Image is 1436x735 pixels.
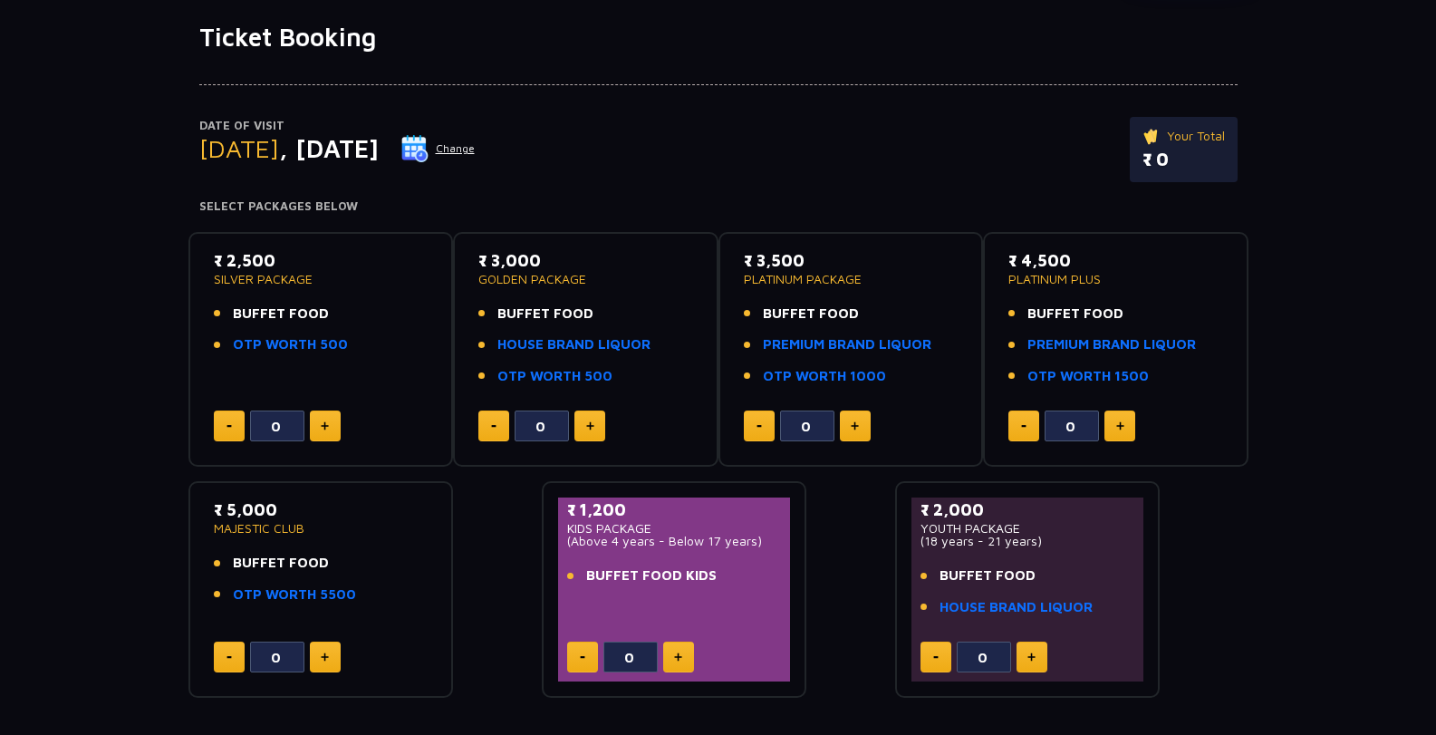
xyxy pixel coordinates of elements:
[1027,653,1036,662] img: plus
[940,597,1093,618] a: HOUSE BRAND LIQUOR
[478,273,693,285] p: GOLDEN PACKAGE
[920,522,1135,535] p: YOUTH PACKAGE
[226,656,232,659] img: minus
[920,498,1135,522] p: ₹ 2,000
[586,566,717,586] span: BUFFET FOOD KIDS
[940,566,1036,586] span: BUFFET FOOD
[279,133,379,163] span: , [DATE]
[199,22,1238,53] h1: Ticket Booking
[1008,273,1223,285] p: PLATINUM PLUS
[497,366,612,387] a: OTP WORTH 500
[321,653,329,662] img: plus
[1116,421,1124,430] img: plus
[233,304,329,324] span: BUFFET FOOD
[674,653,682,662] img: plus
[744,273,959,285] p: PLATINUM PACKAGE
[321,421,329,430] img: plus
[920,535,1135,547] p: (18 years - 21 years)
[1027,334,1196,355] a: PREMIUM BRAND LIQUOR
[1027,304,1123,324] span: BUFFET FOOD
[199,117,476,135] p: Date of Visit
[233,553,329,574] span: BUFFET FOOD
[497,334,651,355] a: HOUSE BRAND LIQUOR
[1142,126,1161,146] img: ticket
[1021,425,1026,428] img: minus
[233,585,356,605] a: OTP WORTH 5500
[226,425,232,428] img: minus
[933,656,939,659] img: minus
[199,133,279,163] span: [DATE]
[233,334,348,355] a: OTP WORTH 500
[763,304,859,324] span: BUFFET FOOD
[744,248,959,273] p: ₹ 3,500
[757,425,762,428] img: minus
[851,421,859,430] img: plus
[586,421,594,430] img: plus
[497,304,593,324] span: BUFFET FOOD
[763,366,886,387] a: OTP WORTH 1000
[214,522,429,535] p: MAJESTIC CLUB
[214,248,429,273] p: ₹ 2,500
[567,535,782,547] p: (Above 4 years - Below 17 years)
[763,334,931,355] a: PREMIUM BRAND LIQUOR
[491,425,496,428] img: minus
[580,656,585,659] img: minus
[1142,126,1225,146] p: Your Total
[567,498,782,522] p: ₹ 1,200
[400,134,476,163] button: Change
[1027,366,1149,387] a: OTP WORTH 1500
[1142,146,1225,173] p: ₹ 0
[199,199,1238,214] h4: Select Packages Below
[1008,248,1223,273] p: ₹ 4,500
[567,522,782,535] p: KIDS PACKAGE
[214,273,429,285] p: SILVER PACKAGE
[214,498,429,522] p: ₹ 5,000
[478,248,693,273] p: ₹ 3,000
